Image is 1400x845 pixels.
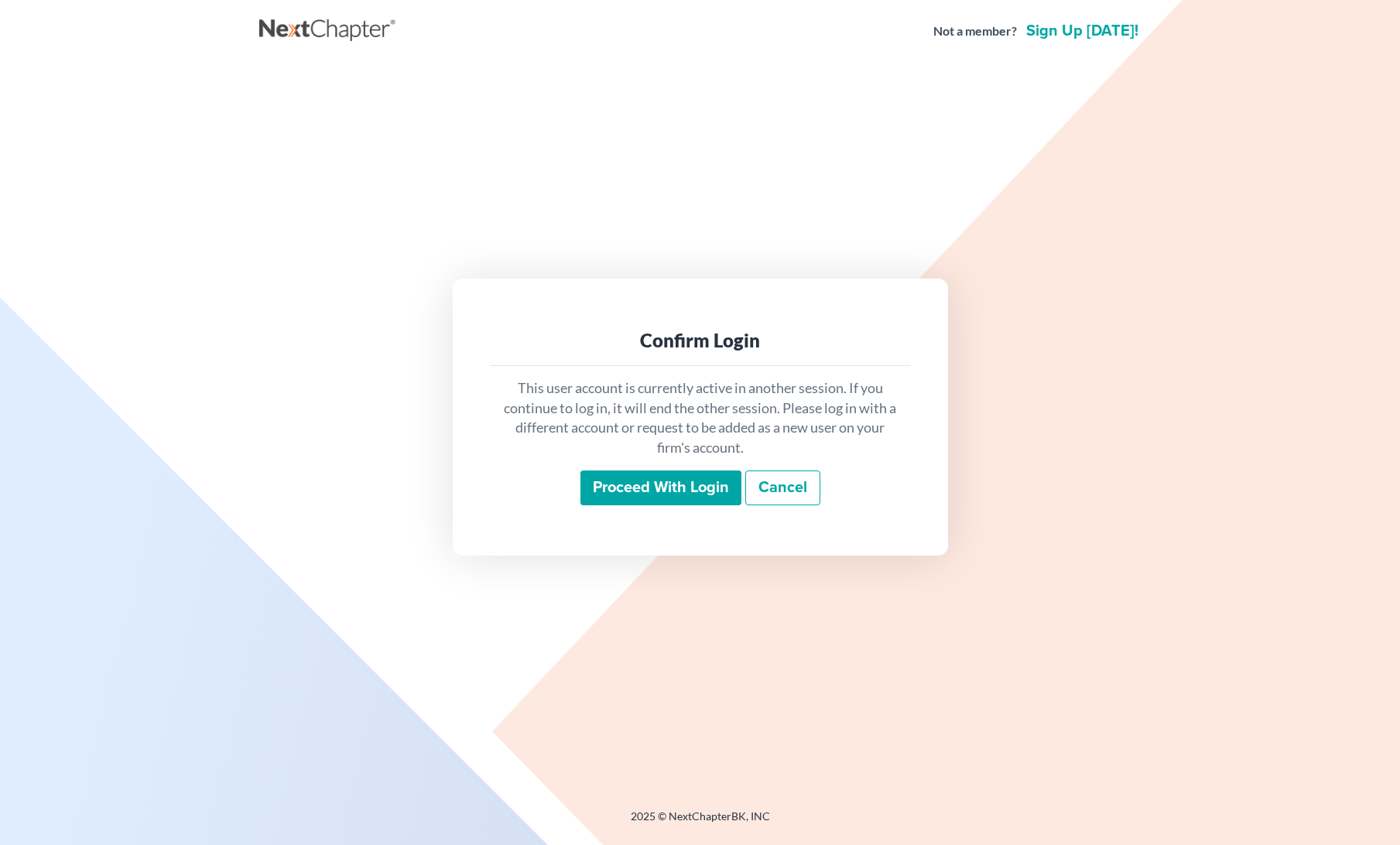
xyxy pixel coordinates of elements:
[745,470,820,506] a: Cancel
[1023,23,1142,39] a: Sign up [DATE]!
[580,470,741,506] input: Proceed with login
[502,328,899,353] div: Confirm Login
[259,809,1142,836] div: 2025 © NextChapterBK, INC
[502,378,899,458] p: This user account is currently active in another session. If you continue to log in, it will end ...
[933,22,1017,40] strong: Not a member?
